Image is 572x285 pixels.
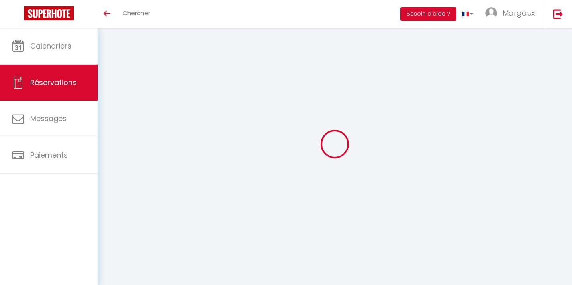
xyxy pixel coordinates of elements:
[30,150,68,160] span: Paiements
[503,8,535,18] span: Margaux
[30,77,77,87] span: Réservations
[24,6,74,20] img: Super Booking
[30,41,71,51] span: Calendriers
[400,7,456,21] button: Besoin d'aide ?
[553,9,563,19] img: logout
[485,7,497,19] img: ...
[30,113,67,123] span: Messages
[123,9,150,17] span: Chercher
